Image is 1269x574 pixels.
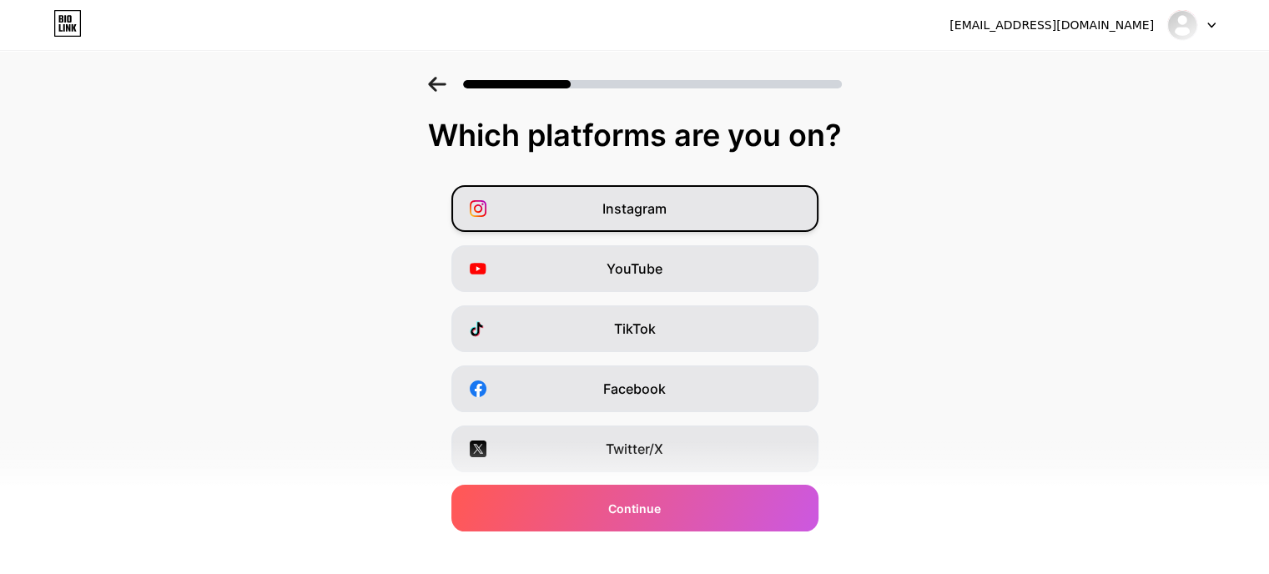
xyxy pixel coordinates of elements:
span: Twitter/X [606,439,663,459]
span: Instagram [602,199,667,219]
span: YouTube [607,259,662,279]
div: [EMAIL_ADDRESS][DOMAIN_NAME] [949,17,1154,34]
img: mmslanches [1166,9,1198,41]
span: TikTok [614,319,656,339]
span: Continue [608,500,661,517]
span: Facebook [603,379,666,399]
div: Which platforms are you on? [17,118,1252,152]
